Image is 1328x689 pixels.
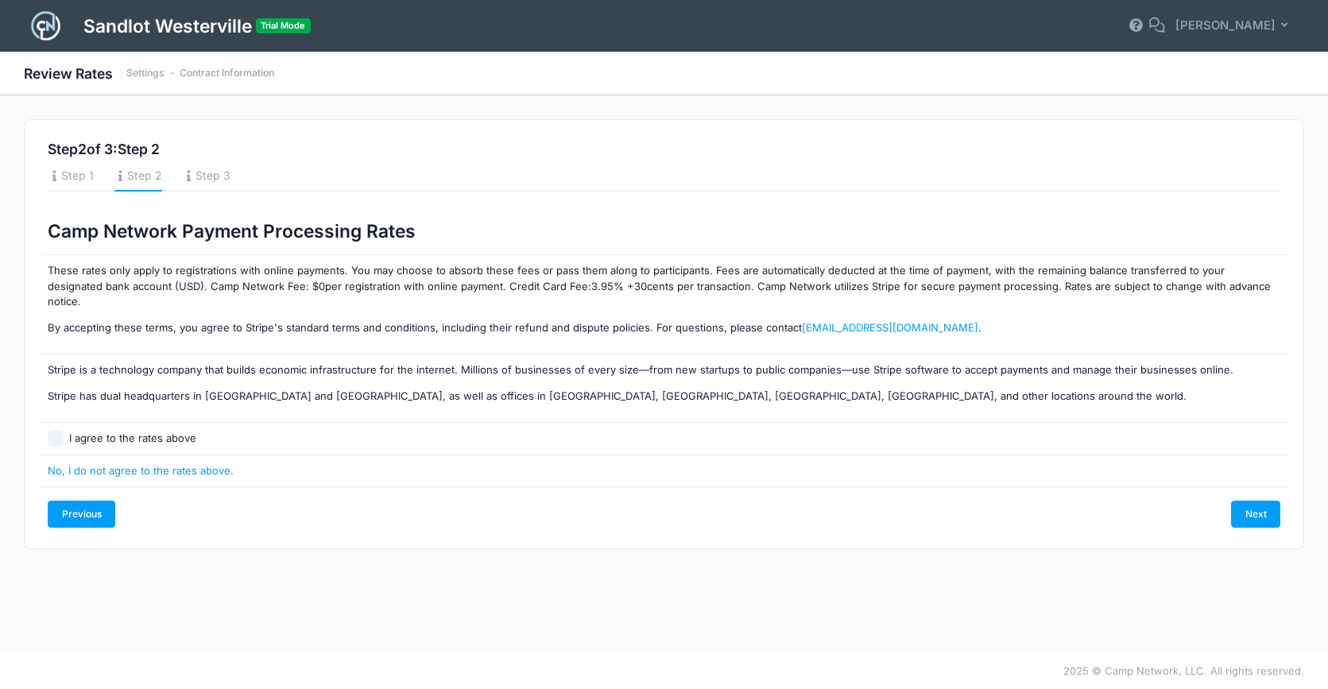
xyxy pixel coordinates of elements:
img: Logo [24,4,68,48]
span: 2 [78,141,87,157]
a: Step 3 [183,163,230,192]
a: Previous [48,501,115,528]
label: I agree to the rates above [69,431,196,447]
h3: Step of 3: [48,141,1280,157]
h1: Review Rates [24,65,274,82]
span: Step 2 [118,141,160,157]
span: 2025 © Camp Network, LLC. All rights reserved. [1063,664,1304,677]
span: 3.95 [591,280,614,292]
a: Contract Information [180,68,274,79]
a: Settings [126,68,165,79]
span: [PERSON_NAME] [1175,17,1276,34]
h1: Sandlot Westerville [83,4,311,48]
h1: Camp Network Payment Processing Rates [48,220,1280,242]
a: Step 2 [114,163,162,192]
p: These rates only apply to registrations with online payments. You may choose to absorb these fees... [48,263,1280,310]
p: Stripe is a technology company that builds economic infrastructure for the internet. Millions of ... [48,362,1280,378]
a: Next [1231,501,1280,528]
span: Trial Mode [256,18,311,33]
span: 0 [319,280,325,292]
a: [EMAIL_ADDRESS][DOMAIN_NAME] [802,321,978,334]
p: Stripe has dual headquarters in [GEOGRAPHIC_DATA] and [GEOGRAPHIC_DATA], as well as offices in [G... [48,389,1280,404]
button: [PERSON_NAME] [1165,8,1304,45]
p: By accepting these terms, you agree to Stripe's standard terms and conditions, including their re... [48,320,1280,336]
span: 30 [634,280,647,292]
a: No, I do not agree to the rates above. [48,464,234,477]
a: Step 1 [48,163,93,192]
